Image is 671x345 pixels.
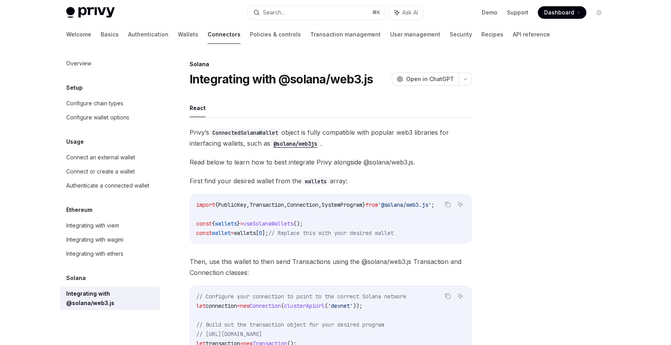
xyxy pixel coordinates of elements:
[443,291,453,301] button: Copy the contents from the code block
[544,9,574,16] span: Dashboard
[178,25,198,44] a: Wallets
[248,5,385,20] button: Search...⌘K
[378,201,431,208] span: '@solana/web3.js'
[190,256,472,278] span: Then, use this wallet to then send Transactions using the @solana/web3.js Transaction and Connect...
[293,220,303,227] span: ();
[101,25,119,44] a: Basics
[390,25,440,44] a: User management
[482,9,497,16] a: Demo
[66,181,149,190] div: Authenticate a connected wallet
[593,6,605,19] button: Toggle dark mode
[66,59,91,68] div: Overview
[455,291,465,301] button: Ask AI
[60,96,160,110] a: Configure chain types
[281,302,284,309] span: (
[66,235,123,244] div: Integrating with wagmi
[406,75,454,83] span: Open in ChatGPT
[215,220,237,227] span: wallets
[259,229,262,237] span: 0
[270,139,320,148] code: @solana/web3js
[66,249,123,258] div: Integrating with ethers
[507,9,528,16] a: Support
[243,220,293,227] span: useSolanaWallets
[66,153,135,162] div: Connect an external wallet
[237,302,240,309] span: =
[318,201,322,208] span: ,
[190,127,472,149] span: Privy’s object is fully compatible with popular web3 libraries for interfacing wallets, such as .
[481,25,503,44] a: Recipes
[60,287,160,310] a: Integrating with @solana/web3.js
[212,229,231,237] span: wallet
[60,219,160,233] a: Integrating with viem
[270,139,320,147] a: @solana/web3js
[60,150,160,164] a: Connect an external wallet
[325,302,328,309] span: (
[66,25,91,44] a: Welcome
[190,99,206,117] button: React
[256,229,259,237] span: [
[60,56,160,70] a: Overview
[262,229,268,237] span: ];
[284,302,325,309] span: clusterApiUrl
[328,302,353,309] span: 'devnet'
[60,233,160,247] a: Integrating with wagmi
[392,72,459,86] button: Open in ChatGPT
[196,229,212,237] span: const
[190,157,472,168] span: Read below to learn how to best integrate Privy alongside @solana/web3.js.
[372,9,380,16] span: ⌘ K
[209,128,281,137] code: ConnectedSolanaWallet
[196,321,384,328] span: // Build out the transaction object for your desired program
[66,137,84,146] h5: Usage
[231,229,234,237] span: =
[513,25,550,44] a: API reference
[66,7,115,18] img: light logo
[246,201,250,208] span: ,
[353,302,362,309] span: ));
[455,199,465,210] button: Ask AI
[263,8,285,17] div: Search...
[196,220,212,227] span: const
[196,302,206,309] span: let
[66,289,156,308] div: Integrating with @solana/web3.js
[250,201,284,208] span: Transaction
[60,110,160,125] a: Configure wallet options
[322,201,362,208] span: SystemProgram
[66,167,135,176] div: Connect or create a wallet
[196,293,406,300] span: // Configure your connection to point to the correct Solana network
[196,201,215,208] span: import
[284,201,287,208] span: ,
[196,331,262,338] span: // [URL][DOMAIN_NAME]
[287,201,318,208] span: Connection
[66,83,83,92] h5: Setup
[240,220,243,227] span: =
[66,273,86,283] h5: Solana
[60,164,160,179] a: Connect or create a wallet
[66,99,123,108] div: Configure chain types
[66,205,92,215] h5: Ethereum
[389,5,423,20] button: Ask AI
[250,25,301,44] a: Policies & controls
[250,302,281,309] span: Connection
[208,25,241,44] a: Connectors
[310,25,381,44] a: Transaction management
[190,175,472,186] span: First find your desired wallet from the array:
[206,302,237,309] span: connection
[66,113,129,122] div: Configure wallet options
[402,9,418,16] span: Ask AI
[443,199,453,210] button: Copy the contents from the code block
[302,177,330,186] code: wallets
[237,220,240,227] span: }
[60,247,160,261] a: Integrating with ethers
[190,72,373,86] h1: Integrating with @solana/web3.js
[128,25,168,44] a: Authentication
[431,201,434,208] span: ;
[362,201,365,208] span: }
[218,201,246,208] span: PublicKey
[60,179,160,193] a: Authenticate a connected wallet
[240,302,250,309] span: new
[66,221,119,230] div: Integrating with viem
[215,201,218,208] span: {
[190,60,472,68] div: Solana
[212,220,215,227] span: {
[234,229,256,237] span: wallets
